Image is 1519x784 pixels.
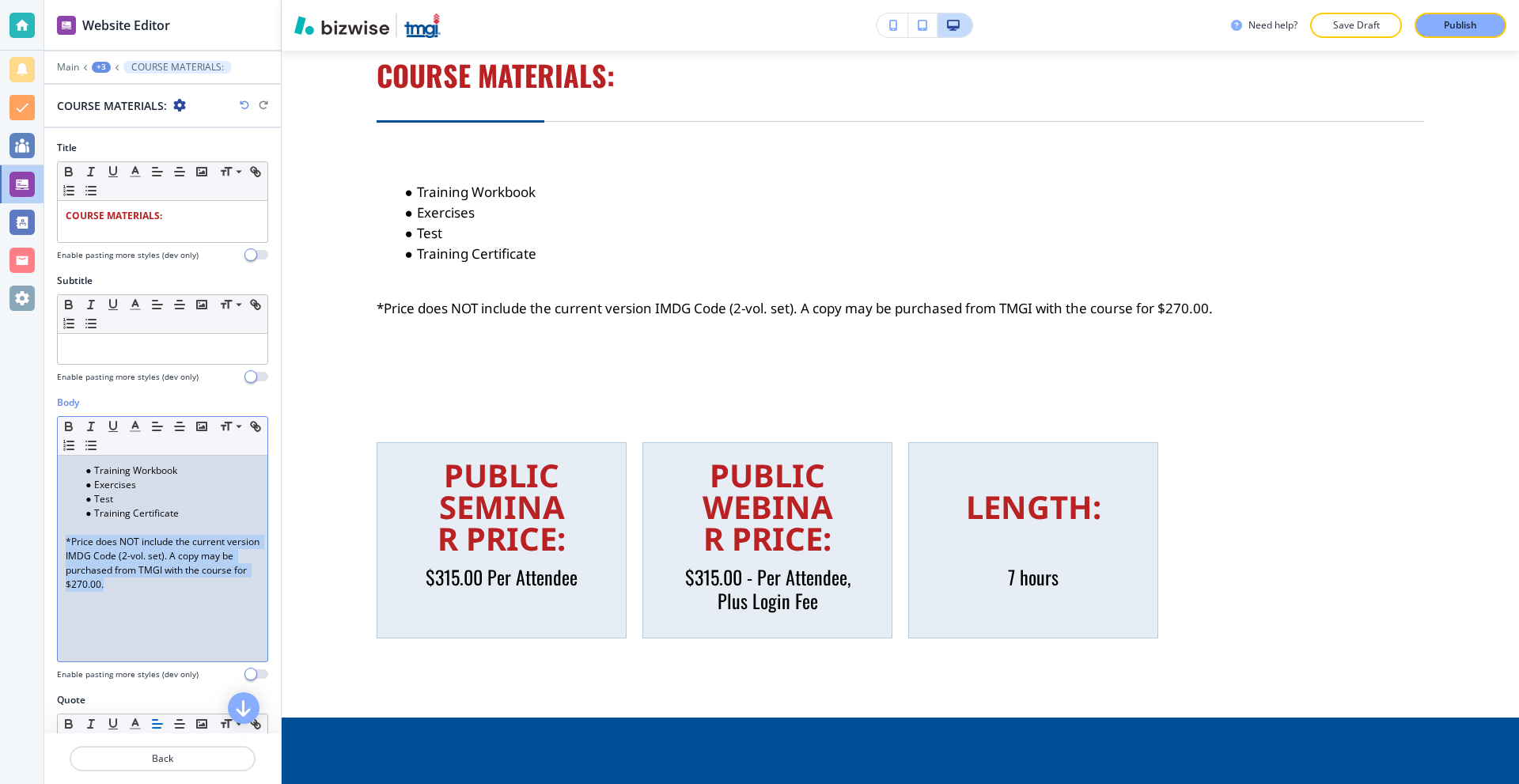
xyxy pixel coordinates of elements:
p: *Price does NOT include the current version IMDG Code (2-vol. set). A copy may be purchased from ... [377,298,1424,319]
button: Save Draft [1310,13,1402,38]
strong: COURSE MATERIALS: [66,209,162,222]
button: COURSE MATERIALS: [123,61,232,74]
li: Training Workbook [80,464,259,478]
h2: Subtitle [57,274,93,288]
h4: Enable pasting more styles (dev only) [57,668,199,680]
p: *Price does NOT include the current version IMDG Code (2-vol. set). A copy may be purchased from ... [66,535,259,592]
p: COURSE MATERIALS: [131,62,224,73]
h4: Enable pasting more styles (dev only) [57,371,199,383]
p: Publish [1444,18,1477,32]
h3: Need help? [1248,18,1297,32]
button: Publish [1415,13,1506,38]
h2: COURSE MATERIALS: [57,97,167,114]
button: Back [70,746,256,771]
h4: Enable pasting more styles (dev only) [57,249,199,261]
li: Training Certificate [397,244,1425,264]
h5: 7 hours [1008,565,1059,589]
button: +3 [92,62,111,73]
li: Test [80,492,259,506]
h2: Body [57,396,79,410]
p: $315.00 Per Attendee [426,565,578,589]
p: $315.00 - Per Attendee, [685,565,850,589]
span: PUBLIC WEBINAR PRICE: [703,453,834,560]
img: editor icon [57,16,76,35]
p: Save Draft [1331,18,1381,32]
p: Plus Login Fee [685,589,850,612]
span: PUBLIC SEMINAR PRICE: [438,453,575,560]
li: Training Certificate [80,506,259,521]
h2: Quote [57,693,85,707]
h2: Title [57,141,77,155]
li: Exercises [80,478,259,492]
h2: Website Editor [82,16,170,35]
strong: COURSE MATERIALS: [377,54,615,96]
li: Exercises [397,203,1425,223]
img: Bizwise Logo [294,16,389,35]
li: Training Workbook [397,182,1425,203]
p: Back [71,752,254,766]
span: LENGTH: [966,485,1101,528]
img: Your Logo [403,13,441,38]
li: Test [397,223,1425,244]
button: Main [57,62,79,73]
